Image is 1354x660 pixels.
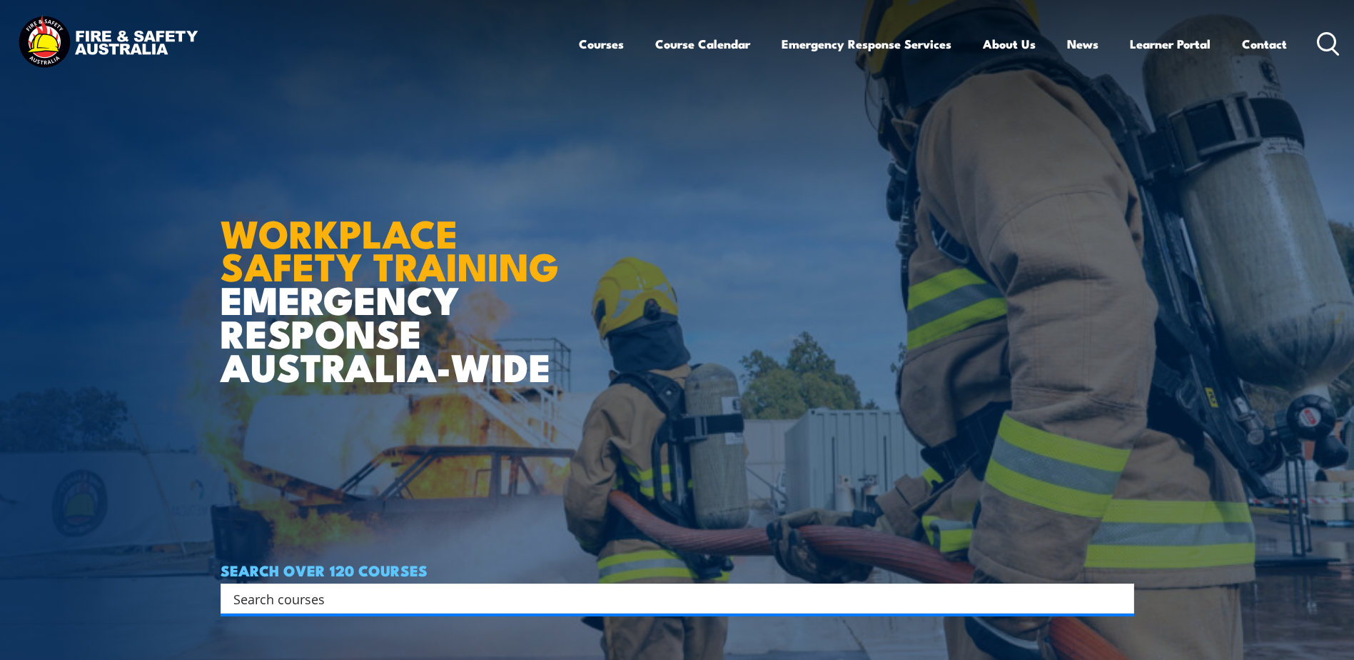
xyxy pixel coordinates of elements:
a: Courses [579,25,624,63]
form: Search form [236,589,1106,609]
a: Course Calendar [655,25,750,63]
strong: WORKPLACE SAFETY TRAINING [221,202,559,295]
input: Search input [233,588,1103,609]
a: About Us [983,25,1036,63]
a: Emergency Response Services [782,25,951,63]
a: Learner Portal [1130,25,1211,63]
a: Contact [1242,25,1287,63]
h1: EMERGENCY RESPONSE AUSTRALIA-WIDE [221,180,570,383]
button: Search magnifier button [1109,589,1129,609]
a: News [1067,25,1098,63]
h4: SEARCH OVER 120 COURSES [221,562,1134,578]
